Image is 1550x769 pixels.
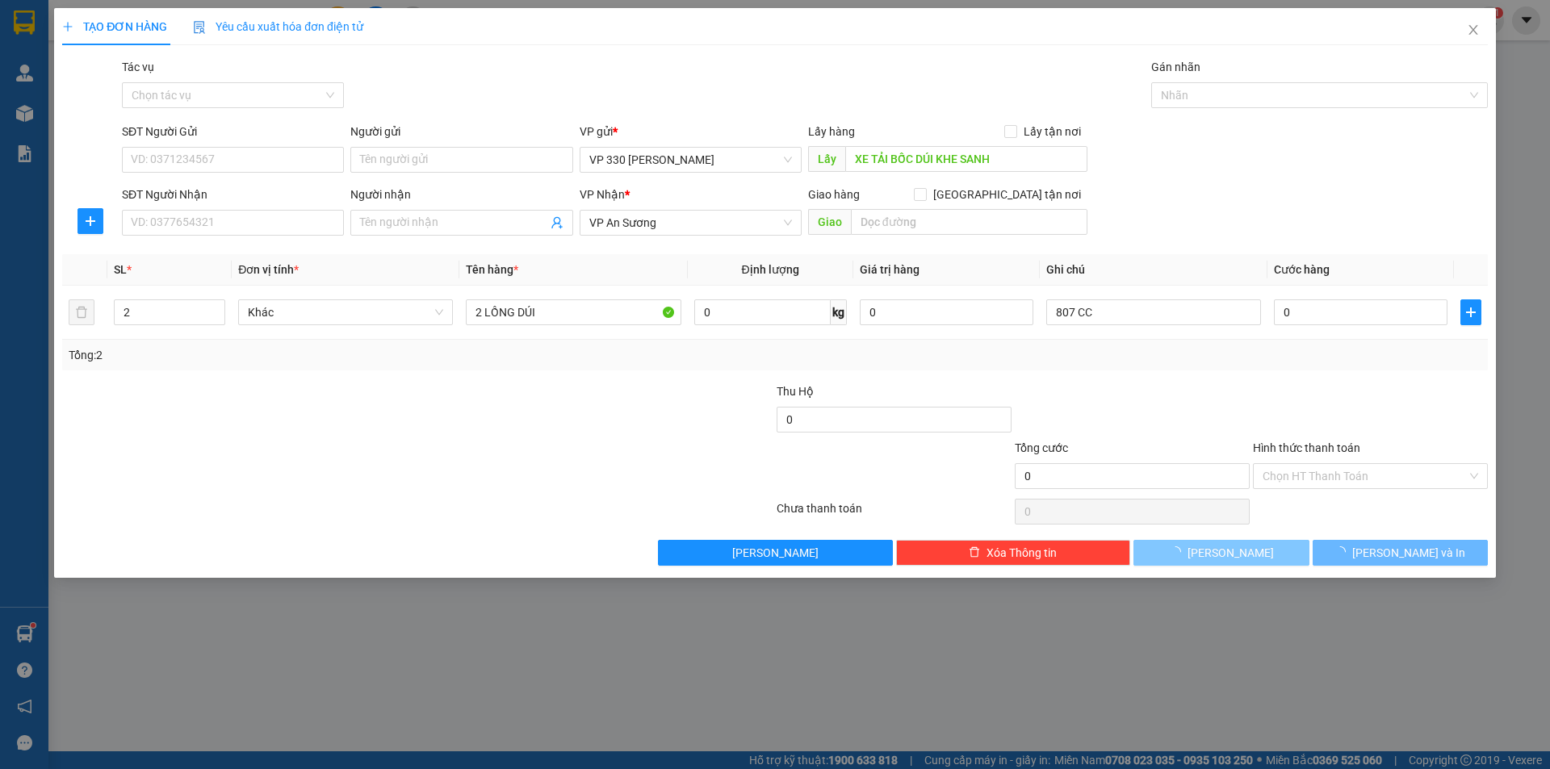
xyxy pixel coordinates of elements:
span: Tên hàng [466,263,518,276]
span: close [1467,23,1480,36]
span: Giao hàng [808,188,860,201]
span: Định lượng [742,263,799,276]
span: VP Nhận [580,188,625,201]
div: Chưa thanh toán [775,499,1013,528]
span: Giao [808,209,851,235]
span: plus [1461,306,1481,319]
div: SĐT Người Gửi [122,123,344,140]
button: [PERSON_NAME] [1133,540,1309,566]
span: [PERSON_NAME] và In [1352,544,1465,562]
div: VP gửi [580,123,802,140]
label: Gán nhãn [1151,61,1200,73]
span: Khác [248,300,443,324]
input: 0 [860,299,1033,325]
span: VP An Sương [589,211,792,235]
span: Lấy [808,146,845,172]
span: Tổng cước [1015,441,1068,454]
input: Ghi Chú [1046,299,1261,325]
span: Xóa Thông tin [987,544,1057,562]
span: Lấy hàng [808,125,855,138]
span: plus [62,21,73,32]
label: Tác vụ [122,61,154,73]
span: kg [831,299,847,325]
th: Ghi chú [1040,254,1267,286]
button: plus [1460,299,1481,325]
button: deleteXóa Thông tin [896,540,1131,566]
span: Lấy tận nơi [1017,123,1087,140]
span: loading [1334,546,1352,558]
button: Close [1451,8,1496,53]
input: VD: Bàn, Ghế [466,299,681,325]
div: SĐT Người Nhận [122,186,344,203]
span: [PERSON_NAME] [1188,544,1274,562]
button: [PERSON_NAME] [658,540,893,566]
span: VP 330 Lê Duẫn [589,148,792,172]
button: delete [69,299,94,325]
span: plus [78,215,103,228]
span: Thu Hộ [777,385,814,398]
button: plus [77,208,103,234]
span: [PERSON_NAME] [732,544,819,562]
img: icon [193,21,206,34]
span: SL [114,263,127,276]
label: Hình thức thanh toán [1253,441,1360,454]
span: Cước hàng [1274,263,1330,276]
span: Đơn vị tính [238,263,299,276]
span: loading [1170,546,1188,558]
span: [GEOGRAPHIC_DATA] tận nơi [927,186,1087,203]
span: TẠO ĐƠN HÀNG [62,20,167,33]
span: user-add [551,216,563,229]
input: Dọc đường [851,209,1087,235]
input: Dọc đường [845,146,1087,172]
div: Người nhận [350,186,572,203]
span: Yêu cầu xuất hóa đơn điện tử [193,20,363,33]
div: Người gửi [350,123,572,140]
button: [PERSON_NAME] và In [1313,540,1488,566]
div: Tổng: 2 [69,346,598,364]
span: delete [969,546,980,559]
span: Giá trị hàng [860,263,920,276]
